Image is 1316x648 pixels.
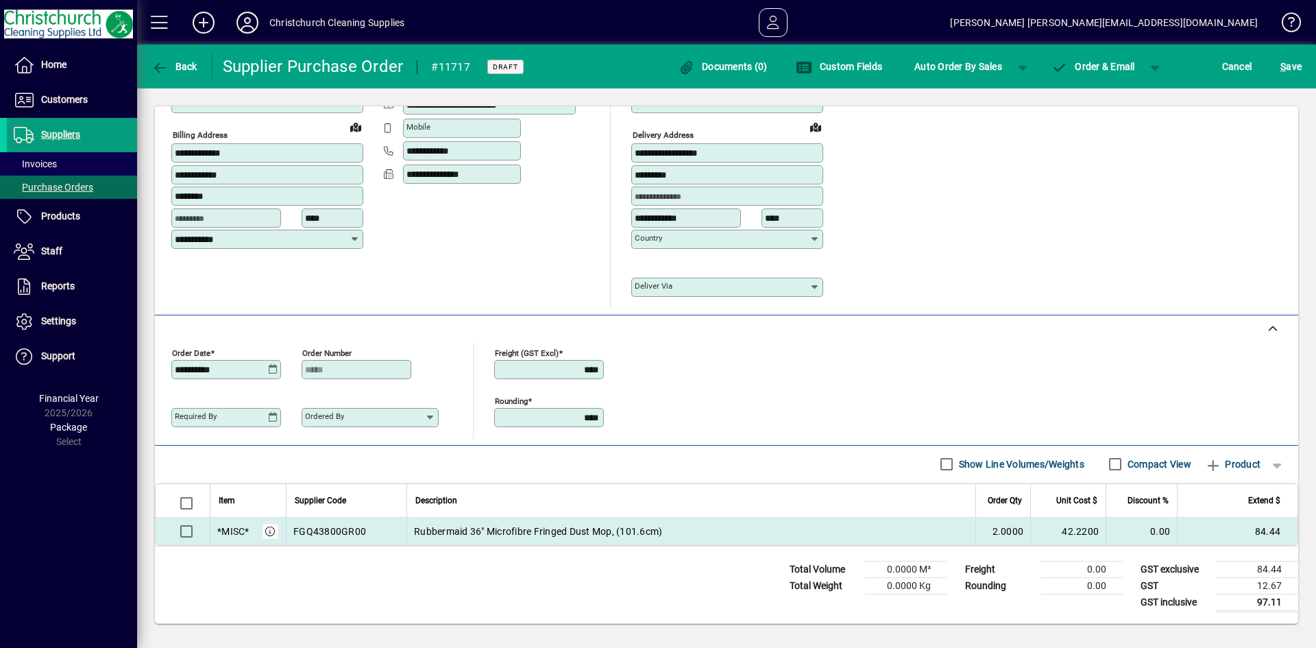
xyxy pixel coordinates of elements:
[137,54,212,79] app-page-header-button: Back
[431,56,470,78] div: #11717
[493,62,518,71] span: Draft
[805,116,827,138] a: View on map
[41,59,66,70] span: Home
[783,577,865,594] td: Total Weight
[39,393,99,404] span: Financial Year
[7,235,137,269] a: Staff
[1134,594,1216,611] td: GST inclusive
[1271,3,1299,47] a: Knowledge Base
[1106,518,1177,545] td: 0.00
[1134,561,1216,577] td: GST exclusive
[226,10,269,35] button: Profile
[414,525,662,538] span: Rubbermaid 36" Microfibre Fringed Dust Mop, (101.6cm)
[305,411,344,421] mat-label: Ordered by
[1177,518,1297,545] td: 84.44
[182,10,226,35] button: Add
[635,233,662,243] mat-label: Country
[41,245,62,256] span: Staff
[958,577,1040,594] td: Rounding
[7,152,137,176] a: Invoices
[675,54,771,79] button: Documents (0)
[796,61,882,72] span: Custom Fields
[269,12,404,34] div: Christchurch Cleaning Supplies
[7,176,137,199] a: Purchase Orders
[172,348,210,357] mat-label: Order date
[415,493,457,508] span: Description
[950,12,1258,34] div: [PERSON_NAME] [PERSON_NAME][EMAIL_ADDRESS][DOMAIN_NAME]
[914,56,1002,77] span: Auto Order By Sales
[295,493,346,508] span: Supplier Code
[175,411,217,421] mat-label: Required by
[286,518,406,545] td: FGQ43800GR00
[41,280,75,291] span: Reports
[783,561,865,577] td: Total Volume
[1056,493,1097,508] span: Unit Cost $
[14,182,93,193] span: Purchase Orders
[975,518,1030,545] td: 2.0000
[865,561,947,577] td: 0.0000 M³
[219,493,235,508] span: Item
[7,339,137,374] a: Support
[7,269,137,304] a: Reports
[907,54,1009,79] button: Auto Order By Sales
[1030,518,1106,545] td: 42.2200
[1134,577,1216,594] td: GST
[1128,493,1169,508] span: Discount %
[1280,56,1302,77] span: ave
[1219,54,1256,79] button: Cancel
[792,54,886,79] button: Custom Fields
[223,56,404,77] div: Supplier Purchase Order
[495,348,559,357] mat-label: Freight (GST excl)
[41,211,80,221] span: Products
[956,457,1084,471] label: Show Line Volumes/Weights
[7,48,137,82] a: Home
[14,158,57,169] span: Invoices
[1280,61,1286,72] span: S
[302,348,352,357] mat-label: Order number
[1125,457,1191,471] label: Compact View
[41,315,76,326] span: Settings
[7,304,137,339] a: Settings
[679,61,768,72] span: Documents (0)
[1045,54,1142,79] button: Order & Email
[148,54,201,79] button: Back
[406,122,430,132] mat-label: Mobile
[1248,493,1280,508] span: Extend $
[1222,56,1252,77] span: Cancel
[1216,577,1298,594] td: 12.67
[495,396,528,405] mat-label: Rounding
[151,61,197,72] span: Back
[7,200,137,234] a: Products
[1277,54,1305,79] button: Save
[1216,594,1298,611] td: 97.11
[41,94,88,105] span: Customers
[1040,577,1123,594] td: 0.00
[635,281,672,291] mat-label: Deliver via
[958,561,1040,577] td: Freight
[865,577,947,594] td: 0.0000 Kg
[1051,61,1135,72] span: Order & Email
[7,83,137,117] a: Customers
[50,422,87,433] span: Package
[1216,561,1298,577] td: 84.44
[1198,452,1267,477] button: Product
[1205,453,1260,475] span: Product
[345,116,367,138] a: View on map
[41,129,80,140] span: Suppliers
[41,350,75,361] span: Support
[1040,561,1123,577] td: 0.00
[988,493,1022,508] span: Order Qty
